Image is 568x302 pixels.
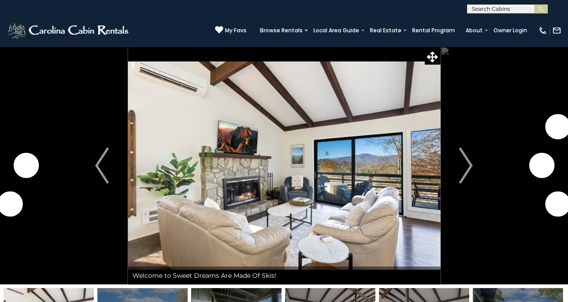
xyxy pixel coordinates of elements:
img: phone-regular-white.png [538,26,547,35]
img: arrow [95,148,109,184]
img: arrow [459,148,473,184]
a: Real Estate [365,24,406,37]
a: Rental Program [408,24,459,37]
button: Previous [76,47,128,284]
div: Welcome to Sweet Dreams Are Made Of Skis! [128,267,440,284]
img: White-1-2.png [7,22,131,39]
a: Local Area Guide [309,24,364,37]
a: Browse Rentals [255,24,307,37]
a: Owner Login [489,24,532,37]
button: Next [440,47,492,284]
img: mail-regular-white.png [552,26,561,35]
a: About [461,24,487,37]
span: My Favs [225,26,247,35]
a: My Favs [215,26,247,35]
